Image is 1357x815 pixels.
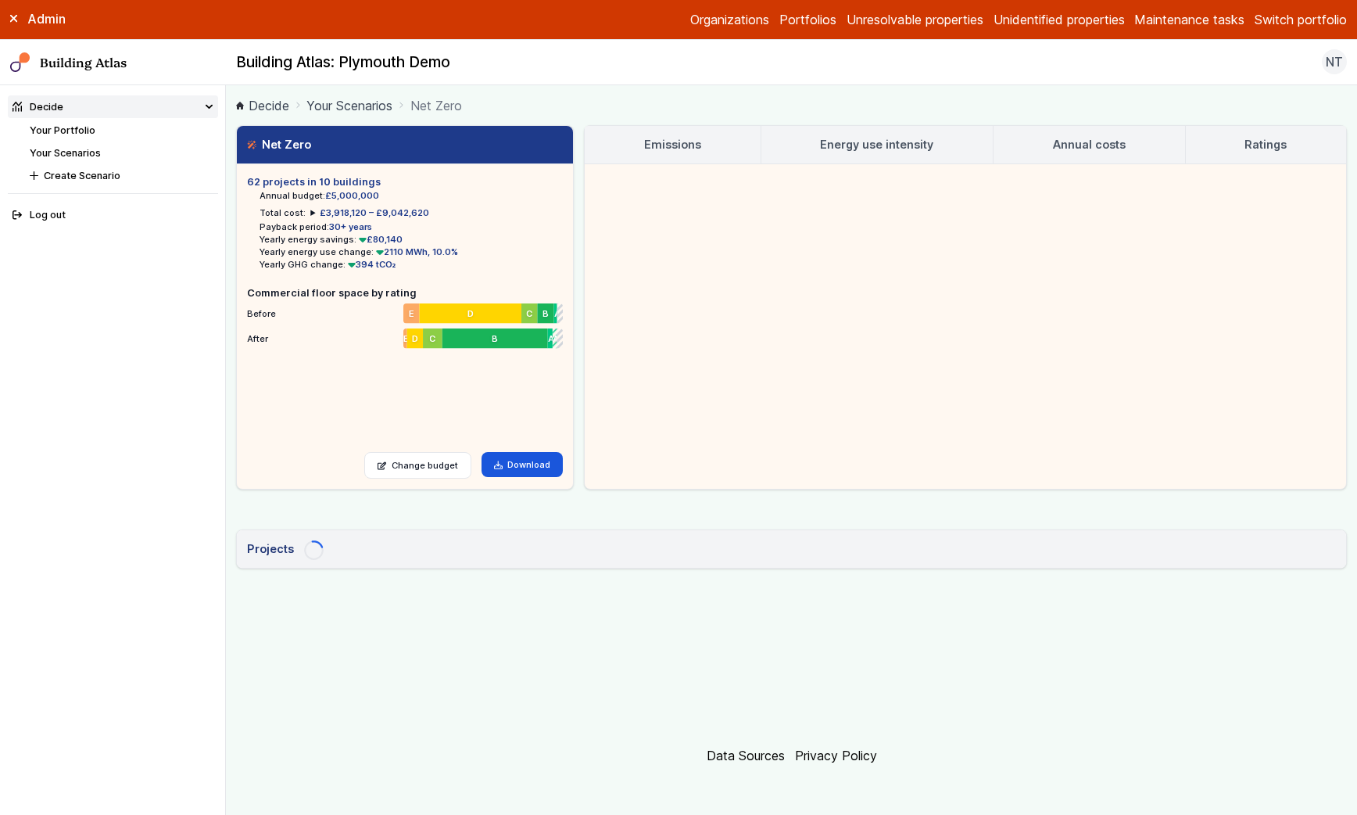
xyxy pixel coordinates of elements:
[260,246,563,258] li: Yearly energy use change:
[346,259,396,270] span: 394 tCO₂
[429,332,435,345] span: C
[1053,136,1126,153] h3: Annual costs
[247,325,563,346] li: After
[260,189,563,202] li: Annual budget:
[847,10,983,29] a: Unresolvable properties
[247,136,311,153] h3: Net Zero
[247,300,563,321] li: Before
[707,748,785,763] a: Data Sources
[761,126,994,163] a: Energy use intensity
[310,206,429,219] summary: £3,918,120 – £9,042,620
[492,332,498,345] span: B
[542,307,549,320] span: B
[8,204,218,227] button: Log out
[25,164,218,187] button: Create Scenario
[690,10,769,29] a: Organizations
[482,452,564,477] a: Download
[13,99,63,114] div: Decide
[411,332,417,345] span: D
[1322,49,1347,74] button: NT
[8,95,218,118] summary: Decide
[236,52,450,73] h2: Building Atlas: Plymouth Demo
[325,190,379,201] span: £5,000,000
[237,530,1346,568] a: Projects
[994,126,1185,163] a: Annual costs
[364,452,471,479] a: Change budget
[247,174,563,189] h5: 62 projects in 10 buildings
[320,207,429,218] span: £3,918,120 – £9,042,620
[467,307,474,320] span: D
[585,126,761,163] a: Emissions
[403,332,407,345] span: E
[236,96,289,115] a: Decide
[994,10,1125,29] a: Unidentified properties
[260,258,563,271] li: Yearly GHG change:
[356,234,403,245] span: £80,140
[779,10,836,29] a: Portfolios
[260,206,306,219] h6: Total cost:
[820,136,933,153] h3: Energy use intensity
[795,748,877,763] a: Privacy Policy
[247,540,294,558] h3: Projects
[526,307,532,320] span: C
[247,285,563,300] h5: Commercial floor space by rating
[548,332,553,345] span: A
[408,307,414,320] span: E
[1186,126,1347,163] a: Ratings
[329,221,372,232] span: 30+ years
[10,52,30,73] img: main-0bbd2752.svg
[1326,52,1343,71] span: NT
[30,147,101,159] a: Your Scenarios
[1255,10,1347,29] button: Switch portfolio
[410,96,462,115] span: Net Zero
[374,246,458,257] span: 2110 MWh, 10.0%
[553,332,557,345] span: A+
[30,124,95,136] a: Your Portfolio
[554,307,557,320] span: A
[644,136,701,153] h3: Emissions
[1244,136,1287,153] h3: Ratings
[260,221,563,233] li: Payback period:
[1134,10,1244,29] a: Maintenance tasks
[260,233,563,246] li: Yearly energy savings:
[306,96,392,115] a: Your Scenarios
